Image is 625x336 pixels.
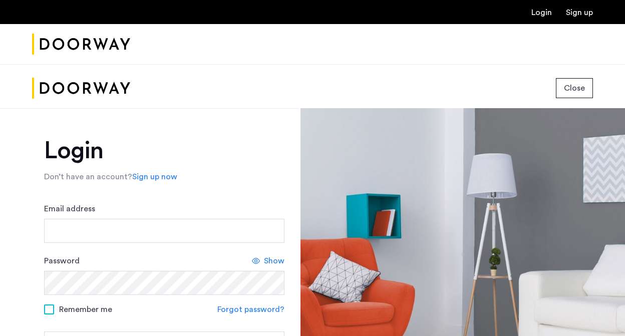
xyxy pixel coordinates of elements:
button: button [556,78,593,98]
label: Password [44,255,80,267]
a: Cazamio Logo [32,26,130,63]
label: Email address [44,203,95,215]
span: Don’t have an account? [44,173,132,181]
span: Close [564,82,585,94]
h1: Login [44,139,284,163]
a: Login [531,9,552,17]
span: Show [264,255,284,267]
img: logo [32,70,130,107]
a: Forgot password? [217,303,284,315]
a: Sign up now [132,171,177,183]
img: logo [32,26,130,63]
span: Remember me [59,303,112,315]
a: Registration [566,9,593,17]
